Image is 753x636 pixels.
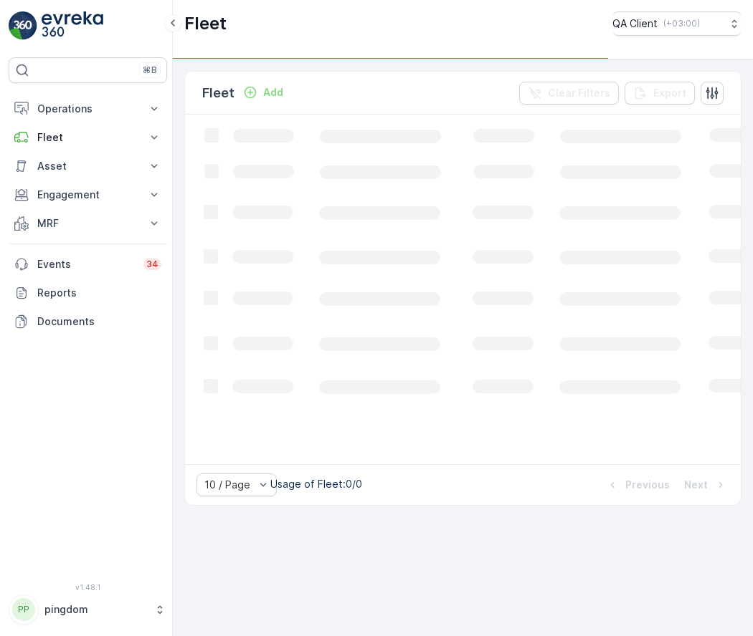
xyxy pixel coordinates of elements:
[684,478,708,492] p: Next
[9,180,167,209] button: Engagement
[9,307,167,336] a: Documents
[9,209,167,238] button: MRF
[42,11,103,40] img: logo_light-DOdMpM7g.png
[184,12,227,35] p: Fleet
[12,598,35,621] div: PP
[37,216,138,231] p: MRF
[37,257,135,271] p: Events
[663,18,700,29] p: ( +03:00 )
[146,259,158,270] p: 34
[237,84,289,101] button: Add
[604,476,671,493] button: Previous
[37,102,138,116] p: Operations
[263,85,283,100] p: Add
[9,279,167,307] a: Reports
[37,314,161,329] p: Documents
[612,11,742,36] button: QA Client(+03:00)
[548,86,610,100] p: Clear Filters
[9,123,167,152] button: Fleet
[9,152,167,180] button: Asset
[625,478,670,492] p: Previous
[202,83,235,103] p: Fleet
[143,64,157,76] p: ⌘B
[37,159,138,173] p: Asset
[653,86,686,100] p: Export
[37,130,138,145] p: Fleet
[9,583,167,592] span: v 1.48.1
[270,477,362,491] p: Usage of Fleet : 0/0
[683,476,729,493] button: Next
[37,188,138,202] p: Engagement
[37,286,161,300] p: Reports
[519,82,619,105] button: Clear Filters
[625,82,695,105] button: Export
[612,16,658,31] p: QA Client
[9,250,167,279] a: Events34
[9,95,167,123] button: Operations
[44,602,147,617] p: pingdom
[9,11,37,40] img: logo
[9,594,167,625] button: PPpingdom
